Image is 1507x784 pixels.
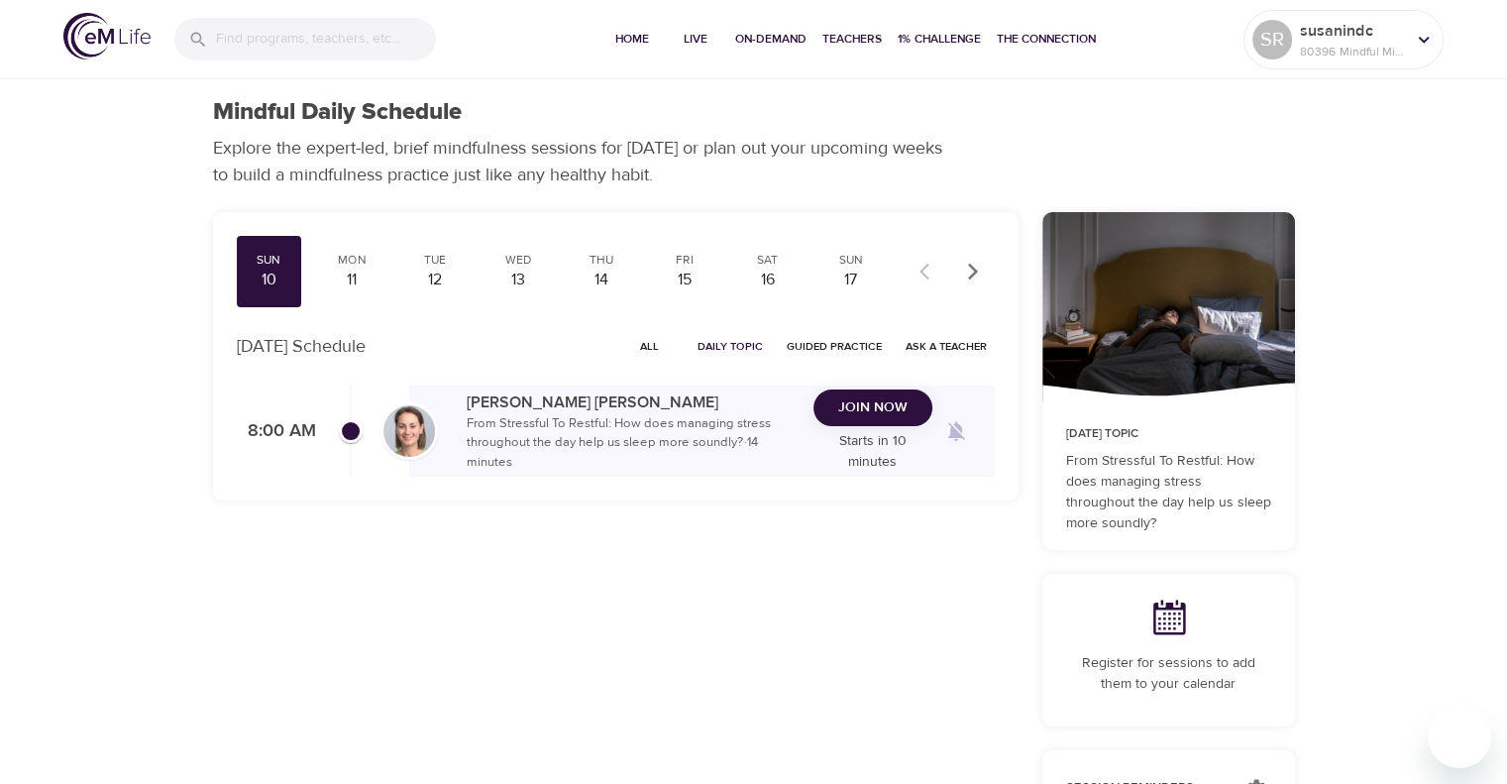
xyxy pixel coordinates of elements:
p: 8:00 AM [237,418,316,445]
span: All [626,337,674,356]
h1: Mindful Daily Schedule [213,98,462,127]
div: 16 [743,269,793,291]
iframe: Button to launch messaging window [1428,705,1491,768]
p: susanindc [1300,19,1405,43]
p: [PERSON_NAME] [PERSON_NAME] [467,391,798,414]
span: Remind me when a class goes live every Sunday at 8:00 AM [932,407,980,455]
div: SR [1252,20,1292,59]
div: Wed [493,252,543,269]
button: Guided Practice [779,331,890,362]
span: Join Now [838,395,908,420]
p: From Stressful To Restful: How does managing stress throughout the day help us sleep more soundly? [1066,451,1271,534]
p: Register for sessions to add them to your calendar [1066,653,1271,695]
p: [DATE] Schedule [237,333,366,360]
span: Live [672,29,719,50]
span: Guided Practice [787,337,882,356]
div: 12 [410,269,460,291]
button: Join Now [813,390,932,426]
span: Home [608,29,656,50]
p: [DATE] Topic [1066,425,1271,443]
div: Sun [826,252,876,269]
img: logo [63,13,151,59]
div: Tue [410,252,460,269]
div: Sat [743,252,793,269]
div: 11 [327,269,377,291]
span: Ask a Teacher [906,337,987,356]
p: Explore the expert-led, brief mindfulness sessions for [DATE] or plan out your upcoming weeks to ... [213,135,956,188]
button: Ask a Teacher [898,331,995,362]
div: 10 [245,269,294,291]
input: Find programs, teachers, etc... [216,18,436,60]
span: The Connection [997,29,1096,50]
div: 17 [826,269,876,291]
div: Mon [327,252,377,269]
div: Thu [577,252,626,269]
div: 15 [660,269,709,291]
span: Teachers [822,29,882,50]
button: Daily Topic [690,331,771,362]
img: Deanna_Burkett-min.jpg [383,405,435,457]
div: Sun [245,252,294,269]
span: On-Demand [735,29,807,50]
button: All [618,331,682,362]
div: 14 [577,269,626,291]
p: Starts in 10 minutes [813,431,932,473]
p: 80396 Mindful Minutes [1300,43,1405,60]
div: 13 [493,269,543,291]
div: Fri [660,252,709,269]
p: From Stressful To Restful: How does managing stress throughout the day help us sleep more soundly... [467,414,798,473]
span: 1% Challenge [898,29,981,50]
span: Daily Topic [698,337,763,356]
